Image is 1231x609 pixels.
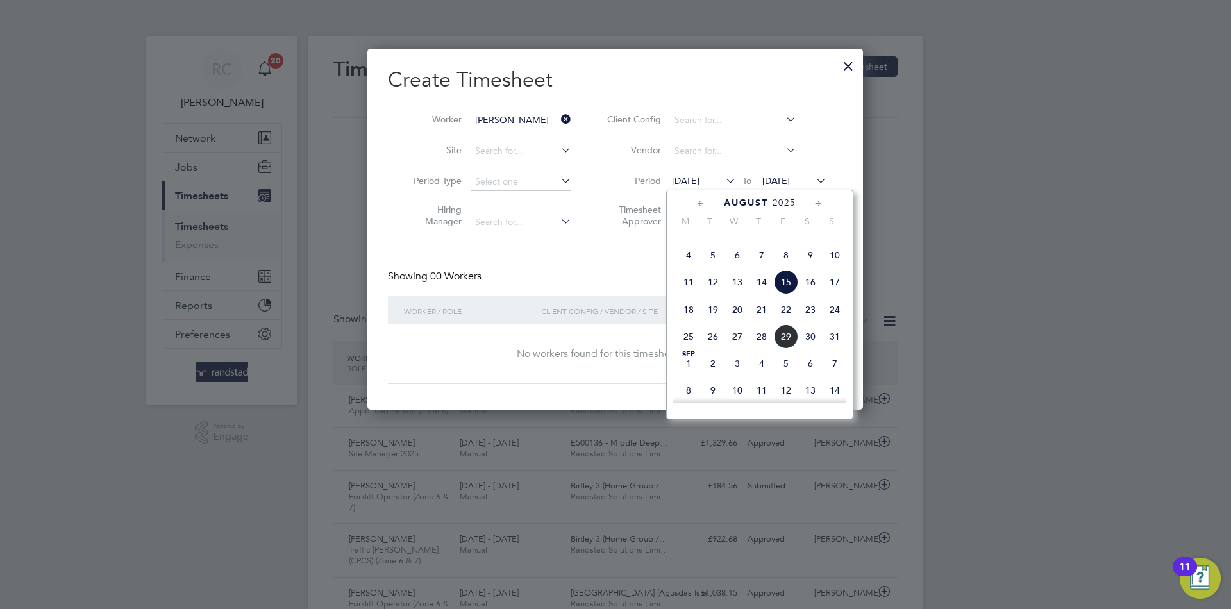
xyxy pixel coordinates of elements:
[701,378,725,403] span: 9
[701,324,725,349] span: 26
[725,324,749,349] span: 27
[538,296,744,326] div: Client Config / Vendor / Site
[774,378,798,403] span: 12
[823,351,847,376] span: 7
[670,112,796,129] input: Search for...
[1180,558,1221,599] button: Open Resource Center, 11 new notifications
[798,270,823,294] span: 16
[603,144,661,156] label: Vendor
[773,197,796,208] span: 2025
[725,270,749,294] span: 13
[823,378,847,403] span: 14
[749,378,774,403] span: 11
[823,324,847,349] span: 31
[1179,567,1191,583] div: 11
[673,215,698,227] span: M
[603,175,661,187] label: Period
[774,351,798,376] span: 5
[676,351,701,376] span: 1
[701,351,725,376] span: 2
[676,324,701,349] span: 25
[823,270,847,294] span: 17
[725,297,749,322] span: 20
[749,297,774,322] span: 21
[676,243,701,267] span: 4
[774,297,798,322] span: 22
[701,297,725,322] span: 19
[388,270,484,283] div: Showing
[725,351,749,376] span: 3
[430,270,482,283] span: 00 Workers
[798,378,823,403] span: 13
[739,172,755,189] span: To
[749,351,774,376] span: 4
[603,204,661,227] label: Timesheet Approver
[774,270,798,294] span: 15
[471,142,571,160] input: Search for...
[404,144,462,156] label: Site
[798,243,823,267] span: 9
[676,297,701,322] span: 18
[401,347,830,361] div: No workers found for this timesheet period.
[724,197,768,208] span: August
[798,297,823,322] span: 23
[401,296,538,326] div: Worker / Role
[795,215,819,227] span: S
[388,67,842,94] h2: Create Timesheet
[749,243,774,267] span: 7
[749,270,774,294] span: 14
[725,378,749,403] span: 10
[823,297,847,322] span: 24
[676,351,701,358] span: Sep
[746,215,771,227] span: T
[404,113,462,125] label: Worker
[698,215,722,227] span: T
[404,204,462,227] label: Hiring Manager
[471,173,571,191] input: Select one
[725,243,749,267] span: 6
[749,324,774,349] span: 28
[774,324,798,349] span: 29
[762,175,790,187] span: [DATE]
[404,175,462,187] label: Period Type
[823,243,847,267] span: 10
[603,113,661,125] label: Client Config
[771,215,795,227] span: F
[798,351,823,376] span: 6
[672,175,699,187] span: [DATE]
[701,270,725,294] span: 12
[471,112,571,129] input: Search for...
[774,243,798,267] span: 8
[670,142,796,160] input: Search for...
[819,215,844,227] span: S
[798,324,823,349] span: 30
[676,378,701,403] span: 8
[471,213,571,231] input: Search for...
[701,243,725,267] span: 5
[676,270,701,294] span: 11
[722,215,746,227] span: W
